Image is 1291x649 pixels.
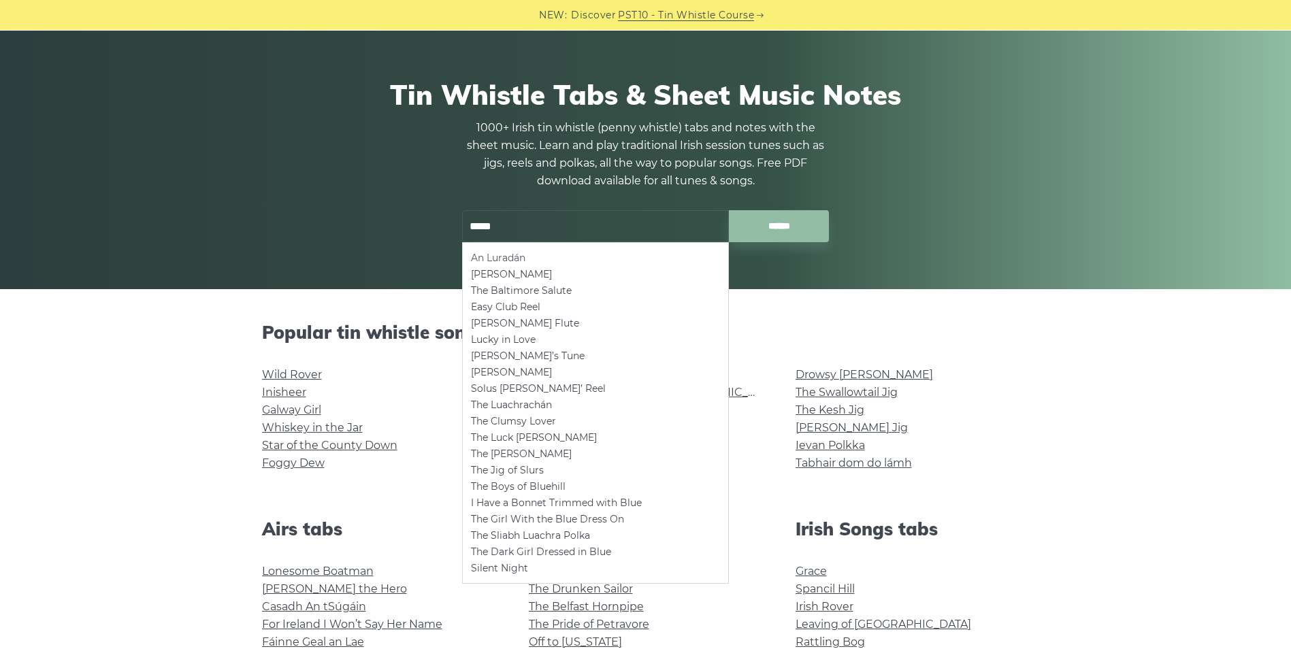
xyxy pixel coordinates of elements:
a: Lonesome Boatman [262,565,374,578]
li: The Baltimore Salute [471,282,720,299]
a: Wild Rover [262,368,322,381]
span: NEW: [539,7,567,23]
a: The Pride of Petravore [529,618,649,631]
a: Star of the County Down [262,439,397,452]
li: An Luradán [471,250,720,266]
a: Inisheer [262,386,306,399]
li: The Clumsy Lover [471,413,720,429]
li: The Boys of Bluehill [471,478,720,495]
a: Fáinne Geal an Lae [262,635,364,648]
h1: Tin Whistle Tabs & Sheet Music Notes [262,78,1030,111]
li: The Sliabh Luachra Polka [471,527,720,544]
li: The Luck [PERSON_NAME] [471,429,720,446]
a: Spancil Hill [796,582,855,595]
li: [PERSON_NAME] [471,364,720,380]
a: The Swallowtail Jig [796,386,898,399]
li: Silent Night [471,560,720,576]
a: Off to [US_STATE] [529,635,622,648]
p: 1000+ Irish tin whistle (penny whistle) tabs and notes with the sheet music. Learn and play tradi... [462,119,830,190]
h2: Popular tin whistle songs & tunes [262,322,1030,343]
a: Tabhair dom do lámh [796,456,912,469]
a: Foggy Dew [262,456,325,469]
span: Discover [571,7,616,23]
a: The Kesh Jig [796,403,864,416]
a: Irish Rover [796,600,853,613]
h2: Irish Songs tabs [796,518,1030,539]
a: Grace [796,565,827,578]
a: The Drunken Sailor [529,582,633,595]
li: [PERSON_NAME]’s Tune [471,348,720,364]
li: [PERSON_NAME] [471,266,720,282]
li: Easy Club Reel [471,299,720,315]
a: Ievan Polkka [796,439,865,452]
a: Casadh An tSúgáin [262,600,366,613]
a: Galway Girl [262,403,321,416]
li: The Girl With the Blue Dress On [471,511,720,527]
a: The Belfast Hornpipe [529,600,644,613]
a: [PERSON_NAME] Jig [796,421,908,434]
li: Solus [PERSON_NAME]’ Reel [471,380,720,397]
h2: Airs tabs [262,518,496,539]
a: Whiskey in the Jar [262,421,363,434]
a: [PERSON_NAME] the Hero [262,582,407,595]
li: Lucky in Love [471,331,720,348]
li: The Dark Girl Dressed in Blue [471,544,720,560]
li: The [PERSON_NAME] [471,446,720,462]
a: Leaving of [GEOGRAPHIC_DATA] [796,618,971,631]
li: I Have a Bonnet Trimmed with Blue [471,495,720,511]
a: Rattling Bog [796,635,865,648]
a: PST10 - Tin Whistle Course [618,7,754,23]
a: For Ireland I Won’t Say Her Name [262,618,442,631]
a: Drowsy [PERSON_NAME] [796,368,933,381]
li: The Luachrachán [471,397,720,413]
li: The Jig of Slurs [471,462,720,478]
li: [PERSON_NAME] Flute [471,315,720,331]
